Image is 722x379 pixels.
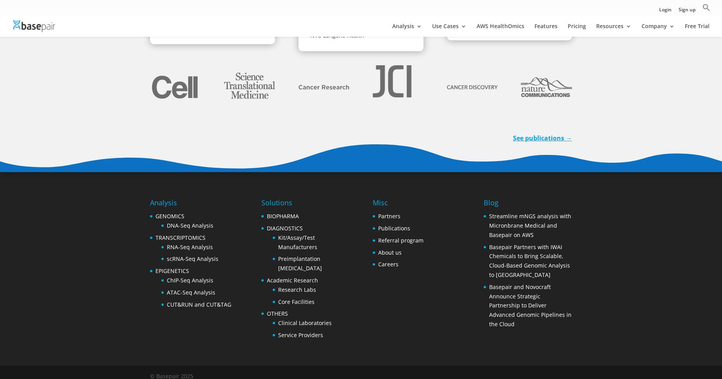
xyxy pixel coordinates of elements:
[278,286,316,293] a: Research Labs
[155,267,189,275] a: EPIGENETICS
[267,310,288,317] a: OTHERS
[373,198,424,212] h4: Misc
[278,298,315,305] a: Core Facilities
[267,225,303,232] a: DIAGNOSTICS
[278,319,332,327] a: Clinical Laboratories
[167,301,231,308] a: CUT&RUN and CUT&TAG
[702,4,710,11] svg: Search
[261,198,349,212] h4: Solutions
[378,260,399,268] a: Careers
[278,234,317,251] a: Kit/Assay/Test Manufacturers
[155,234,206,241] a: TRANSCRIPTOMICS
[392,23,422,37] a: Analysis
[572,323,713,370] iframe: Drift Widget Chat Controller
[167,222,213,229] a: DNA-Seq Analysis
[534,23,558,37] a: Features
[679,7,695,16] a: Sign up
[477,23,524,37] a: AWS HealthOmics
[432,23,466,37] a: Use Cases
[378,212,400,220] a: Partners
[150,198,231,212] h4: Analysis
[484,198,572,212] h4: Blog
[267,277,318,284] a: Academic Research
[378,249,402,256] a: About us
[378,225,410,232] a: Publications
[267,212,299,220] a: BIOPHARMA
[489,212,571,239] a: Streamline mNGS analysis with Micronbrane Medical and Basepair on AWS
[568,23,586,37] a: Pricing
[167,243,213,251] a: RNA-Seq Analysis
[513,134,572,142] a: See publications →
[310,32,364,39] span: NYU Langone Health
[489,283,572,328] a: Basepair and Novocraft Announce Strategic Partnership to Deliver Advanced Genomic Pipelines in th...
[278,255,322,272] a: Preimplantation [MEDICAL_DATA]
[167,289,215,296] a: ATAC-Seq Analysis
[489,243,570,278] a: Basepair Partners with IWAI Chemicals to Bring Scalable, Cloud-Based Genomic Analysis to [GEOGRAP...
[278,331,323,339] a: Service Providers
[596,23,631,37] a: Resources
[702,4,710,16] a: Search Icon Link
[13,20,55,32] img: Basepair
[642,23,675,37] a: Company
[155,212,184,220] a: GENOMICS
[378,237,424,244] a: Referral program
[659,7,672,16] a: Login
[167,255,218,262] a: scRNA-Seq Analysis
[685,23,709,37] a: Free Trial
[167,277,213,284] a: ChIP-Seq Analysis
